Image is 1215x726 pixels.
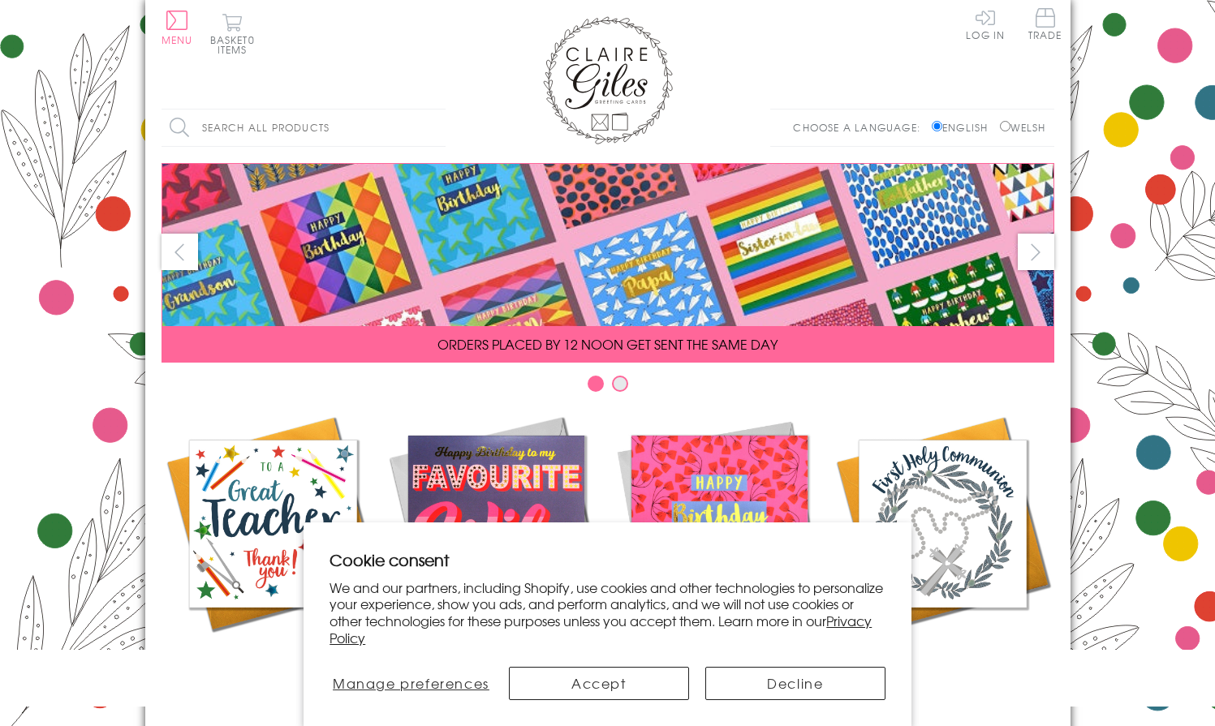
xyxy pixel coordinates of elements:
span: Menu [162,32,193,47]
span: Academic [231,647,315,667]
p: Choose a language: [793,120,928,135]
img: Claire Giles Greetings Cards [543,16,673,144]
span: Communion and Confirmation [873,647,1011,686]
span: Trade [1028,8,1062,40]
a: New Releases [385,412,608,667]
div: Carousel Pagination [162,375,1054,400]
a: Trade [1028,8,1062,43]
h2: Cookie consent [330,548,885,571]
input: Search all products [162,110,446,146]
label: English [932,120,996,135]
button: Carousel Page 1 (Current Slide) [588,376,604,392]
button: prev [162,234,198,270]
span: 0 items [218,32,255,57]
button: Decline [705,667,885,700]
span: Manage preferences [333,673,489,693]
button: Carousel Page 2 [612,376,628,392]
a: Privacy Policy [330,611,872,647]
button: Manage preferences [330,667,492,700]
a: Log In [966,8,1005,40]
button: Menu [162,11,193,45]
button: next [1018,234,1054,270]
span: ORDERS PLACED BY 12 NOON GET SENT THE SAME DAY [437,334,778,354]
input: Search [429,110,446,146]
input: Welsh [1000,121,1010,131]
label: Welsh [1000,120,1046,135]
a: Birthdays [608,412,831,667]
input: English [932,121,942,131]
button: Basket0 items [210,13,255,54]
a: Communion and Confirmation [831,412,1054,686]
button: Accept [509,667,689,700]
a: Academic [162,412,385,667]
p: We and our partners, including Shopify, use cookies and other technologies to personalize your ex... [330,579,885,647]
